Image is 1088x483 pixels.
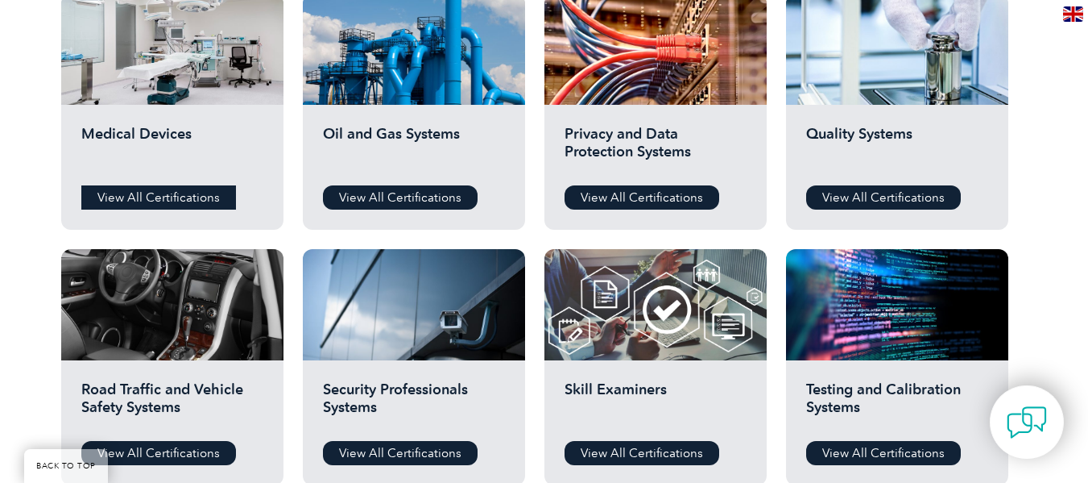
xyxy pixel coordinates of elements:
[1007,402,1047,443] img: contact-chat.png
[81,441,236,465] a: View All Certifications
[323,125,505,173] h2: Oil and Gas Systems
[806,185,961,210] a: View All Certifications
[806,441,961,465] a: View All Certifications
[81,125,263,173] h2: Medical Devices
[81,381,263,429] h2: Road Traffic and Vehicle Safety Systems
[24,449,108,483] a: BACK TO TOP
[323,441,478,465] a: View All Certifications
[565,441,719,465] a: View All Certifications
[323,185,478,210] a: View All Certifications
[806,381,988,429] h2: Testing and Calibration Systems
[565,185,719,210] a: View All Certifications
[565,125,747,173] h2: Privacy and Data Protection Systems
[1063,6,1083,22] img: en
[323,381,505,429] h2: Security Professionals Systems
[806,125,988,173] h2: Quality Systems
[81,185,236,210] a: View All Certifications
[565,381,747,429] h2: Skill Examiners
